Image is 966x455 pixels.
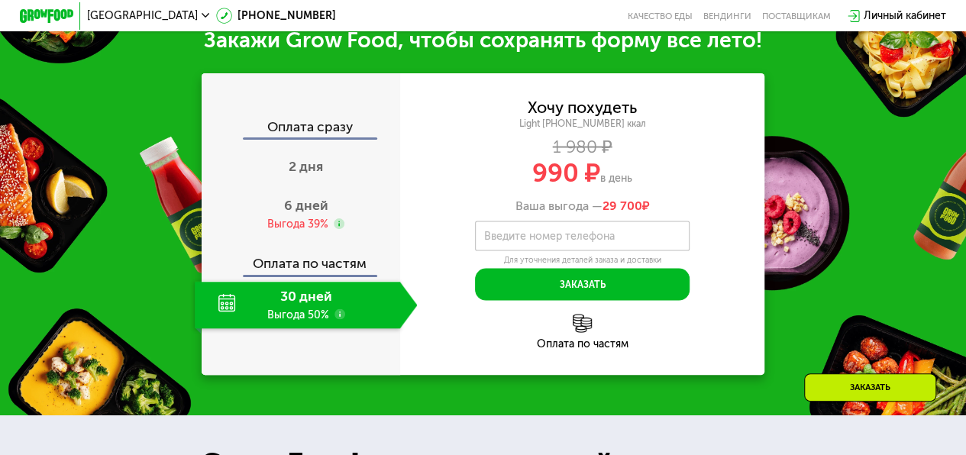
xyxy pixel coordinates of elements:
span: 6 дней [284,197,328,214]
div: 1 980 ₽ [400,139,765,153]
img: l6xcnZfty9opOoJh.png [573,314,592,333]
a: [PHONE_NUMBER] [216,8,336,24]
label: Введите номер телефона [483,232,614,240]
span: 29 700 [603,198,642,212]
a: Качество еды [628,11,693,21]
div: Ваша выгода — [400,198,765,212]
div: Для уточнения деталей заказа и доставки [475,254,690,265]
a: Вендинги [703,11,751,21]
div: Личный кабинет [864,8,946,24]
span: в день [600,171,632,184]
div: Хочу похудеть [528,99,637,114]
span: 990 ₽ [532,157,600,188]
span: [GEOGRAPHIC_DATA] [87,11,198,21]
div: Заказать [804,373,936,402]
button: Заказать [475,268,690,300]
span: ₽ [603,198,650,212]
div: Выгода 39% [267,217,328,231]
div: Оплата по частям [400,338,765,349]
span: 2 дня [289,158,323,175]
div: Light [PHONE_NUMBER] ккал [400,117,765,129]
div: Оплата по частям [202,244,399,274]
div: Оплата сразу [202,121,399,138]
div: поставщикам [762,11,831,21]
